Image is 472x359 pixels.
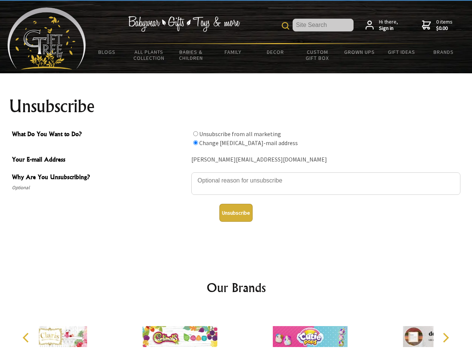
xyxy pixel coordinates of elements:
[86,44,128,60] a: BLOGS
[423,44,465,60] a: Brands
[219,204,253,222] button: Unsubscribe
[436,18,453,32] span: 0 items
[12,172,188,183] span: Why Are You Unsubscribing?
[199,130,281,138] label: Unsubscribe from all marketing
[199,139,298,147] label: Change [MEDICAL_DATA]-mail address
[436,25,453,32] strong: $0.00
[254,44,296,60] a: Decor
[296,44,339,66] a: Custom Gift Box
[422,19,453,32] a: 0 items$0.00
[193,140,198,145] input: What Do You Want to Do?
[338,44,380,60] a: Grown Ups
[19,329,35,346] button: Previous
[128,44,170,66] a: All Plants Collection
[170,44,212,66] a: Babies & Children
[128,16,240,32] img: Babywear - Gifts - Toys & more
[12,129,188,140] span: What Do You Want to Do?
[9,97,463,115] h1: Unsubscribe
[379,19,398,32] span: Hi there,
[365,19,398,32] a: Hi there,Sign in
[15,279,457,297] h2: Our Brands
[7,7,86,70] img: Babyware - Gifts - Toys and more...
[12,155,188,166] span: Your E-mail Address
[191,172,460,195] textarea: Why Are You Unsubscribing?
[193,131,198,136] input: What Do You Want to Do?
[380,44,423,60] a: Gift Ideas
[191,154,460,166] div: [PERSON_NAME][EMAIL_ADDRESS][DOMAIN_NAME]
[437,329,454,346] button: Next
[282,22,289,30] img: product search
[379,25,398,32] strong: Sign in
[12,183,188,192] span: Optional
[293,19,354,31] input: Site Search
[212,44,254,60] a: Family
